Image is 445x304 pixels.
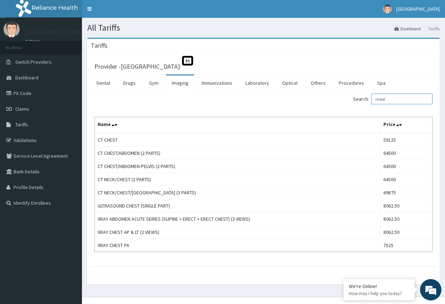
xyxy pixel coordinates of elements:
[381,133,433,147] td: 59125
[381,226,433,239] td: 8062.50
[95,213,381,226] td: XRAY ABDOMEN ACUTE SERIES (SUPINE + ERECT + ERECT CHEST) (3 VIEWS)
[349,290,409,297] p: How may I help you today?
[381,160,433,173] td: 64500
[333,75,370,90] a: Procedures
[95,173,381,186] td: CT NECK/CHEST (2 PARTS)
[196,75,238,90] a: Immunizations
[117,4,134,21] div: Minimize live chat window
[15,74,38,81] span: Dashboard
[381,186,433,199] td: 69875
[143,75,164,90] a: Gym
[95,186,381,199] td: CT NECK/CHEST/[GEOGRAPHIC_DATA] (3 PARTS)
[240,75,275,90] a: Laboratory
[276,75,303,90] a: Optical
[4,21,20,37] img: User Image
[381,173,433,186] td: 64500
[95,226,381,239] td: XRAY CHEST AP & LT (2 VIEWS)
[87,23,440,32] h1: All Tariffs
[15,59,52,65] span: Switch Providers
[421,26,440,32] li: Tariffs
[349,283,409,289] div: We're Online!
[91,75,116,90] a: Dental
[25,29,84,35] p: [GEOGRAPHIC_DATA]
[381,117,433,133] th: Price
[25,39,42,44] a: Online
[95,239,381,252] td: XRAY CHEST PA
[381,199,433,213] td: 8062.50
[95,133,381,147] td: CT CHEST
[95,199,381,213] td: ULTRASOUND CHEST (SINGLE PART)
[396,6,440,12] span: [GEOGRAPHIC_DATA]
[305,75,331,90] a: Others
[95,117,381,133] th: Name
[381,213,433,226] td: 8062.50
[95,147,381,160] td: CT CHEST/ABDOMEN (2 PARTS)
[94,63,180,70] h3: Provider - [GEOGRAPHIC_DATA]
[353,94,433,104] label: Search:
[91,42,108,49] h3: Tariffs
[371,94,433,104] input: Search:
[37,40,120,49] div: Chat with us now
[4,194,136,219] textarea: Type your message and hit 'Enter'
[15,106,29,112] span: Claims
[182,56,193,65] span: St
[15,121,28,128] span: Tariffs
[372,75,391,90] a: Spa
[166,75,194,90] a: Imaging
[118,75,141,90] a: Drugs
[381,239,433,252] td: 7525
[381,147,433,160] td: 64500
[95,160,381,173] td: CT CHEST/ABDOMEN-PELVIS (2 PARTS)
[13,36,29,53] img: d_794563401_company_1708531726252_794563401
[394,26,421,32] a: Dashboard
[41,90,98,162] span: We're online!
[383,5,392,14] img: User Image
